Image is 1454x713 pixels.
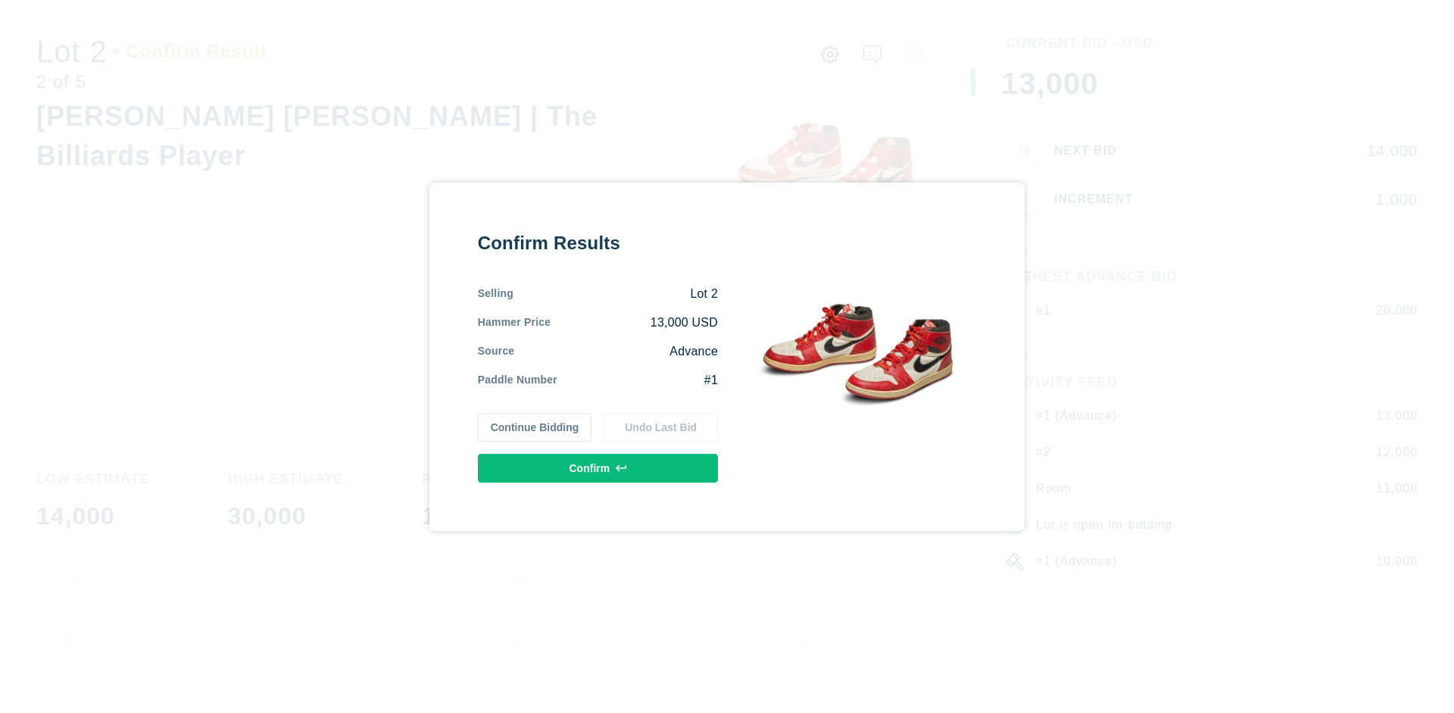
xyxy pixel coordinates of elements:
[478,372,557,389] div: Paddle Number
[478,286,513,302] div: Selling
[478,231,718,255] div: Confirm Results
[557,372,718,389] div: #1
[514,343,718,360] div: Advance
[478,314,551,331] div: Hammer Price
[604,413,718,442] button: Undo Last Bid
[478,454,718,483] button: Confirm
[513,286,718,302] div: Lot 2
[478,413,592,442] button: Continue Bidding
[551,314,718,331] div: 13,000 USD
[478,343,515,360] div: Source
